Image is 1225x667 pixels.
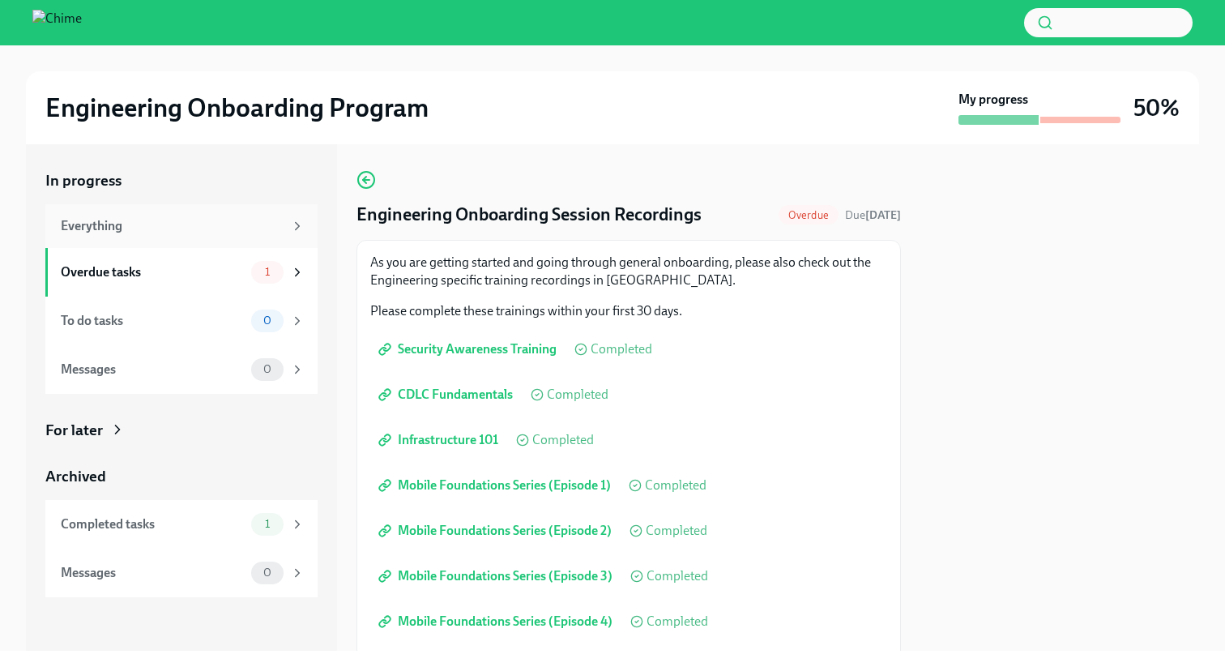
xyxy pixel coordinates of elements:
[45,297,318,345] a: To do tasks0
[370,424,510,456] a: Infrastructure 101
[958,91,1028,109] strong: My progress
[845,207,901,223] span: August 13th, 2025 15:00
[382,387,513,403] span: CDLC Fundamentals
[382,341,557,357] span: Security Awareness Training
[45,92,429,124] h2: Engineering Onboarding Program
[254,567,281,579] span: 0
[61,515,245,533] div: Completed tasks
[61,312,245,330] div: To do tasks
[1133,93,1180,122] h3: 50%
[382,432,498,448] span: Infrastructure 101
[61,361,245,378] div: Messages
[255,266,280,278] span: 1
[45,248,318,297] a: Overdue tasks1
[382,614,612,630] span: Mobile Foundations Series (Episode 4)
[591,343,652,356] span: Completed
[532,434,594,447] span: Completed
[370,515,623,547] a: Mobile Foundations Series (Episode 2)
[45,170,318,191] a: In progress
[45,500,318,549] a: Completed tasks1
[370,560,624,592] a: Mobile Foundations Series (Episode 3)
[845,208,901,222] span: Due
[779,209,839,221] span: Overdue
[45,420,103,441] div: For later
[61,217,284,235] div: Everything
[865,208,901,222] strong: [DATE]
[45,466,318,487] a: Archived
[645,479,706,492] span: Completed
[356,203,702,227] h4: Engineering Onboarding Session Recordings
[45,420,318,441] a: For later
[382,568,612,584] span: Mobile Foundations Series (Episode 3)
[32,10,82,36] img: Chime
[370,254,887,289] p: As you are getting started and going through general onboarding, please also check out the Engine...
[370,469,622,502] a: Mobile Foundations Series (Episode 1)
[370,378,524,411] a: CDLC Fundamentals
[45,549,318,597] a: Messages0
[370,333,568,366] a: Security Awareness Training
[647,615,708,628] span: Completed
[547,388,608,401] span: Completed
[646,524,707,537] span: Completed
[61,263,245,281] div: Overdue tasks
[255,518,280,530] span: 1
[382,523,612,539] span: Mobile Foundations Series (Episode 2)
[647,570,708,583] span: Completed
[254,314,281,327] span: 0
[370,605,624,638] a: Mobile Foundations Series (Episode 4)
[254,363,281,375] span: 0
[45,204,318,248] a: Everything
[370,302,887,320] p: Please complete these trainings within your first 30 days.
[61,564,245,582] div: Messages
[45,345,318,394] a: Messages0
[382,477,611,494] span: Mobile Foundations Series (Episode 1)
